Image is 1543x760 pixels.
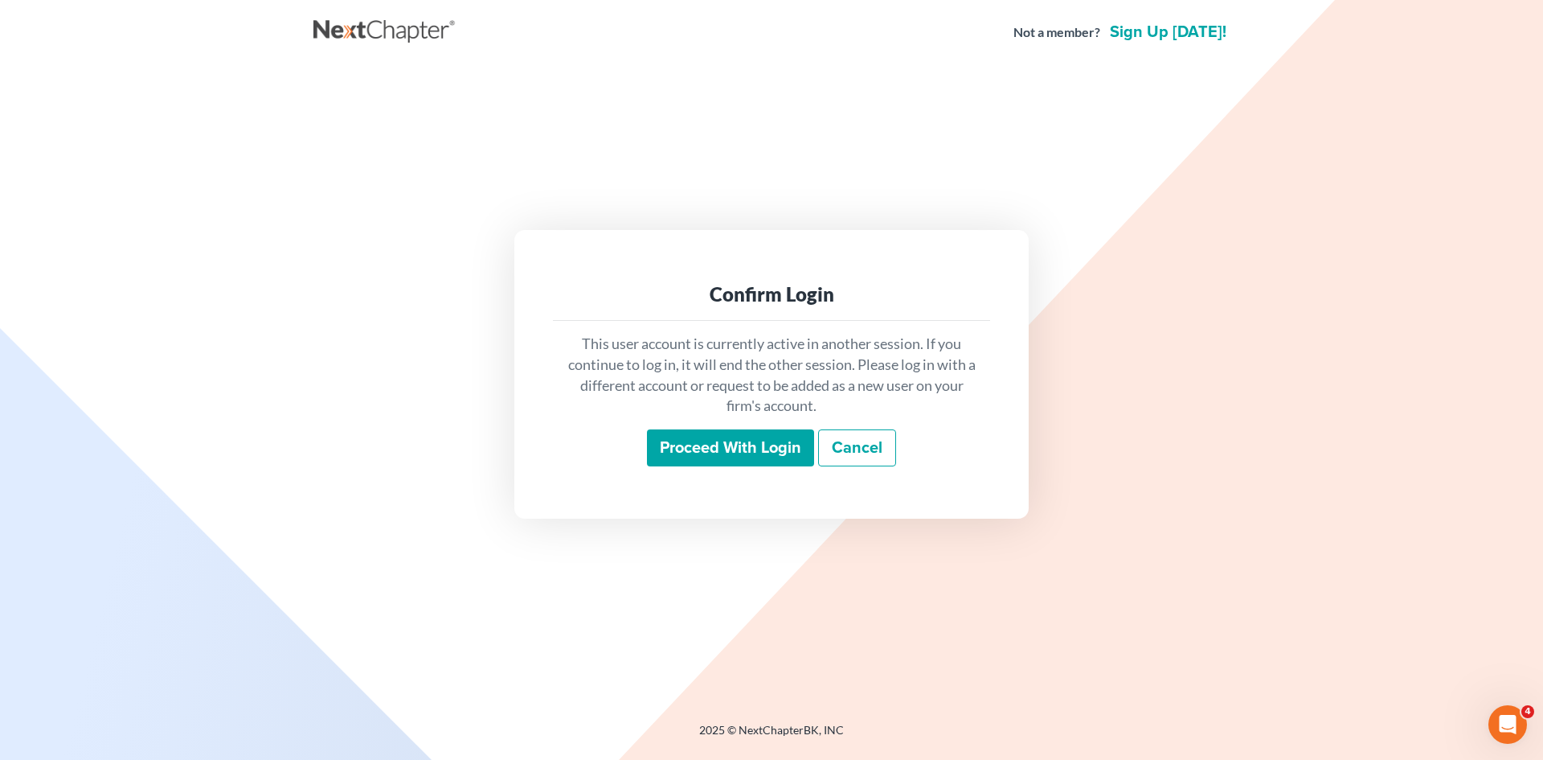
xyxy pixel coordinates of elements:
p: This user account is currently active in another session. If you continue to log in, it will end ... [566,334,977,417]
a: Cancel [818,429,896,466]
a: Sign up [DATE]! [1107,24,1230,40]
iframe: Intercom live chat [1488,705,1527,744]
div: 2025 © NextChapterBK, INC [313,722,1230,751]
div: Confirm Login [566,281,977,307]
input: Proceed with login [647,429,814,466]
strong: Not a member? [1013,23,1100,42]
span: 4 [1521,705,1534,718]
